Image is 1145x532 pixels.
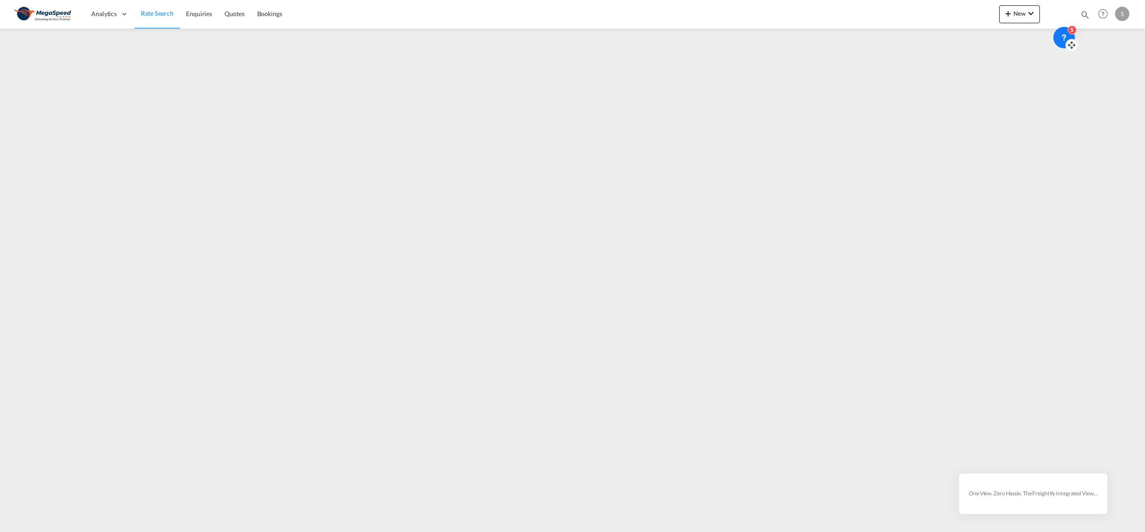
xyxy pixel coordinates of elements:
[1115,7,1129,21] div: S
[257,10,282,17] span: Bookings
[999,5,1040,23] button: icon-plus 400-fgNewicon-chevron-down
[1095,6,1115,22] div: Help
[13,4,74,24] img: ad002ba0aea611eda5429768204679d3.JPG
[1080,10,1090,20] md-icon: icon-magnify
[225,10,244,17] span: Quotes
[1026,8,1036,19] md-icon: icon-chevron-down
[1003,8,1014,19] md-icon: icon-plus 400-fg
[91,9,117,18] span: Analytics
[1080,10,1090,23] div: icon-magnify
[186,10,212,17] span: Enquiries
[141,9,174,17] span: Rate Search
[1003,10,1036,17] span: New
[1095,6,1111,21] span: Help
